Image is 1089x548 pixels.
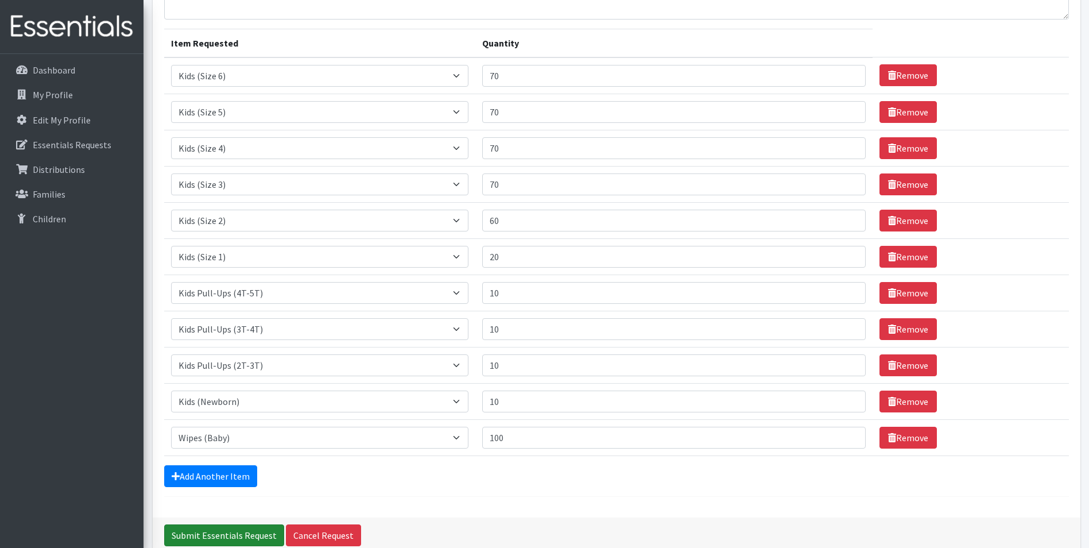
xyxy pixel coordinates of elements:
[879,101,937,123] a: Remove
[5,158,139,181] a: Distributions
[879,246,937,268] a: Remove
[164,465,257,487] a: Add Another Item
[286,524,361,546] a: Cancel Request
[5,59,139,82] a: Dashboard
[879,318,937,340] a: Remove
[879,391,937,412] a: Remove
[33,139,111,150] p: Essentials Requests
[5,133,139,156] a: Essentials Requests
[33,89,73,101] p: My Profile
[33,213,66,225] p: Children
[33,114,91,126] p: Edit My Profile
[879,354,937,376] a: Remove
[5,7,139,46] img: HumanEssentials
[164,29,476,57] th: Item Requested
[879,282,937,304] a: Remove
[5,183,139,206] a: Families
[5,83,139,106] a: My Profile
[879,210,937,231] a: Remove
[33,188,65,200] p: Families
[5,207,139,230] a: Children
[164,524,284,546] input: Submit Essentials Request
[879,427,937,449] a: Remove
[879,137,937,159] a: Remove
[33,64,75,76] p: Dashboard
[879,64,937,86] a: Remove
[475,29,873,57] th: Quantity
[879,173,937,195] a: Remove
[5,109,139,132] a: Edit My Profile
[33,164,85,175] p: Distributions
